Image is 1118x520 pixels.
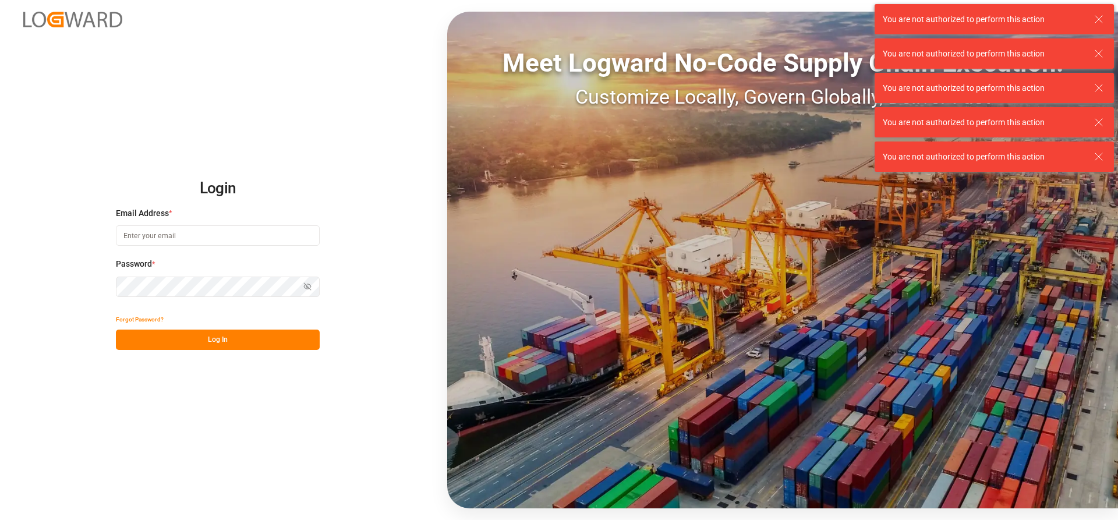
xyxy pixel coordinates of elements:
span: Email Address [116,207,169,220]
div: You are not authorized to perform this action [883,151,1083,163]
h2: Login [116,170,320,207]
div: You are not authorized to perform this action [883,48,1083,60]
div: Customize Locally, Govern Globally, Deliver Fast [447,82,1118,112]
div: You are not authorized to perform this action [883,13,1083,26]
button: Log In [116,330,320,350]
span: Password [116,258,152,270]
input: Enter your email [116,225,320,246]
img: Logward_new_orange.png [23,12,122,27]
div: You are not authorized to perform this action [883,116,1083,129]
div: You are not authorized to perform this action [883,82,1083,94]
div: Meet Logward No-Code Supply Chain Execution: [447,44,1118,82]
button: Forgot Password? [116,309,164,330]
